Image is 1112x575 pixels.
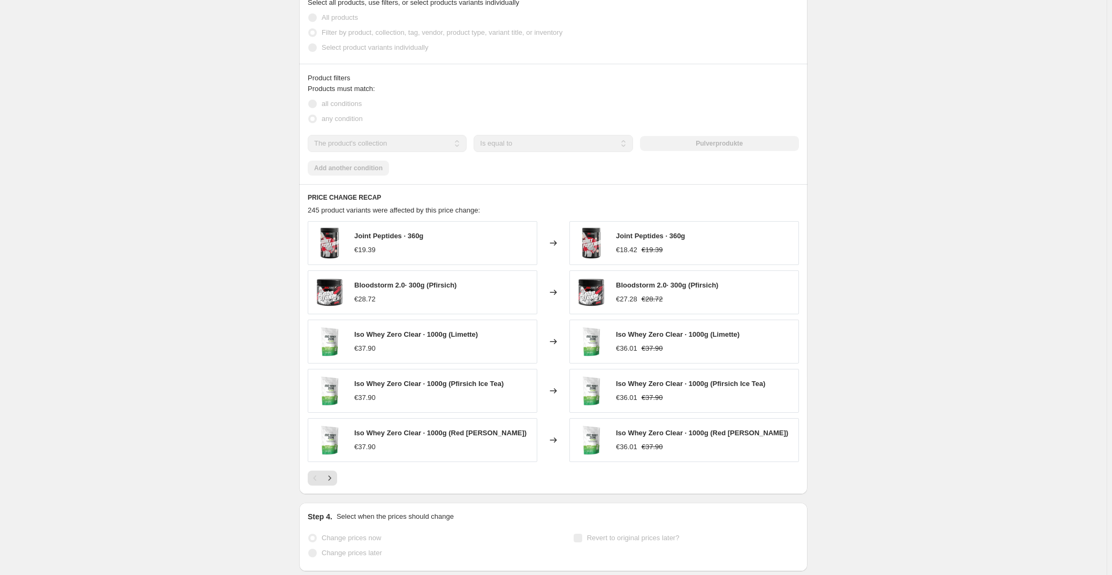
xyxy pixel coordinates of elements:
[354,380,504,388] span: Iso Whey Zero Clear · 1000g (Pfirsich Ice Tea)
[642,245,663,255] strike: €19.39
[616,294,637,305] div: €27.28
[642,442,663,452] strike: €37.90
[314,424,346,456] img: IWZ_Clear_Lime_1000g_bal_600x600_x500_crop_center_8d28bc24-405e-4af1-b431-81b07724d492_80x.webp
[616,232,685,240] span: Joint Peptides · 360g
[575,276,607,308] img: bloodstorm_1__1920x1920_3b085b2e-4fab-41de-872f-12416fcb60df_80x.png
[354,245,376,255] div: €19.39
[354,330,478,338] span: Iso Whey Zero Clear · 1000g (Limette)
[314,227,346,259] img: peptides_80x.png
[322,549,382,557] span: Change prices later
[322,100,362,108] span: all conditions
[322,471,337,486] button: Next
[616,392,637,403] div: €36.01
[322,13,358,21] span: All products
[616,380,765,388] span: Iso Whey Zero Clear · 1000g (Pfirsich Ice Tea)
[322,534,381,542] span: Change prices now
[642,392,663,403] strike: €37.90
[322,28,562,36] span: Filter by product, collection, tag, vendor, product type, variant title, or inventory
[575,227,607,259] img: peptides_80x.png
[314,326,346,358] img: IWZ_Clear_Lime_1000g_bal_600x600_x500_crop_center_8d28bc24-405e-4af1-b431-81b07724d492_80x.webp
[354,343,376,354] div: €37.90
[616,330,740,338] span: Iso Whey Zero Clear · 1000g (Limette)
[616,343,637,354] div: €36.01
[575,375,607,407] img: IWZ_Clear_Lime_1000g_bal_600x600_x500_crop_center_8d28bc24-405e-4af1-b431-81b07724d492_80x.webp
[314,375,346,407] img: IWZ_Clear_Lime_1000g_bal_600x600_x500_crop_center_8d28bc24-405e-4af1-b431-81b07724d492_80x.webp
[354,294,376,305] div: €28.72
[616,429,788,437] span: Iso Whey Zero Clear · 1000g (Red [PERSON_NAME])
[322,43,428,51] span: Select product variants individually
[354,442,376,452] div: €37.90
[587,534,680,542] span: Revert to original prices later?
[337,511,454,522] p: Select when the prices should change
[575,424,607,456] img: IWZ_Clear_Lime_1000g_bal_600x600_x500_crop_center_8d28bc24-405e-4af1-b431-81b07724d492_80x.webp
[642,343,663,354] strike: €37.90
[308,511,332,522] h2: Step 4.
[308,85,375,93] span: Products must match:
[354,429,527,437] span: Iso Whey Zero Clear · 1000g (Red [PERSON_NAME])
[354,392,376,403] div: €37.90
[308,193,799,202] h6: PRICE CHANGE RECAP
[575,326,607,358] img: IWZ_Clear_Lime_1000g_bal_600x600_x500_crop_center_8d28bc24-405e-4af1-b431-81b07724d492_80x.webp
[308,471,337,486] nav: Pagination
[322,115,363,123] span: any condition
[314,276,346,308] img: bloodstorm_1__1920x1920_3b085b2e-4fab-41de-872f-12416fcb60df_80x.png
[616,245,637,255] div: €18.42
[642,294,663,305] strike: €28.72
[308,206,480,214] span: 245 product variants were affected by this price change:
[616,442,637,452] div: €36.01
[308,73,799,84] div: Product filters
[354,232,423,240] span: Joint Peptides · 360g
[354,281,456,289] span: Bloodstorm 2.0· 300g (Pfirsich)
[616,281,718,289] span: Bloodstorm 2.0· 300g (Pfirsich)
